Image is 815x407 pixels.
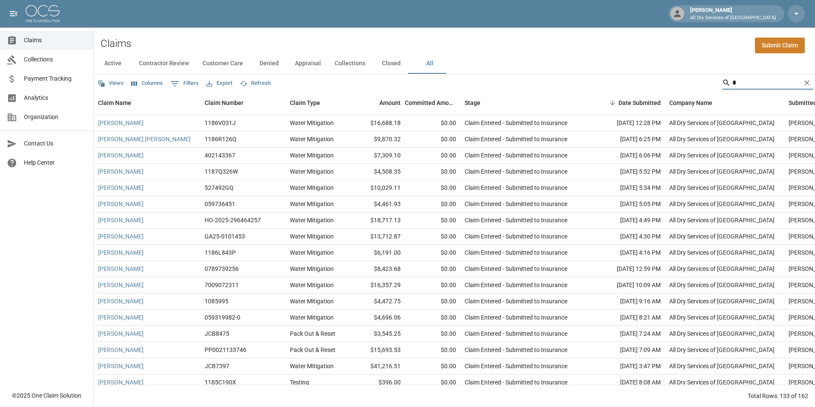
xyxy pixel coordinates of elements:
a: [PERSON_NAME] [98,346,144,354]
div: $13,712.87 [350,229,405,245]
button: Export [204,77,234,90]
button: Refresh [238,77,273,90]
div: 059319982-0 [205,313,240,322]
div: Claim Entered - Submitted to Insurance [465,313,567,322]
div: Claim Entered - Submitted to Insurance [465,378,567,387]
div: $41,216.51 [350,358,405,375]
div: All Dry Services of Atlanta [669,378,775,387]
div: Amount [379,91,401,115]
div: Search [722,76,813,91]
a: [PERSON_NAME] [98,151,144,160]
div: $396.00 [350,375,405,391]
div: $0.00 [405,245,460,261]
div: $0.00 [405,212,460,229]
h2: Claims [101,38,131,50]
div: $4,508.35 [350,164,405,180]
div: [DATE] 6:25 PM [588,131,665,148]
div: [DATE] 5:05 PM [588,196,665,212]
div: $0.00 [405,294,460,310]
div: $6,191.00 [350,245,405,261]
div: Claim Entered - Submitted to Insurance [465,297,567,305]
div: $9,870.32 [350,131,405,148]
button: Views [95,77,126,90]
div: $0.00 [405,131,460,148]
div: 0789739256 [205,265,239,273]
div: Claim Type [290,91,320,115]
div: $16,688.18 [350,115,405,131]
div: $10,029.11 [350,180,405,196]
div: $0.00 [405,277,460,294]
span: Claims [24,36,87,45]
div: JCB7397 [205,362,229,370]
img: ocs-logo-white-transparent.png [26,5,60,22]
button: Denied [250,53,288,74]
div: [DATE] 9:16 AM [588,294,665,310]
div: Water Mitigation [290,151,334,160]
span: Analytics [24,93,87,102]
div: Committed Amount [405,91,460,115]
button: All [410,53,449,74]
button: Closed [372,53,410,74]
div: $0.00 [405,148,460,164]
div: 7009072311 [205,281,239,289]
div: $8,423.68 [350,261,405,277]
div: Date Submitted [618,91,661,115]
div: Claim Entered - Submitted to Insurance [465,216,567,224]
div: dynamic tabs [94,53,815,74]
a: [PERSON_NAME] [98,216,144,224]
a: Submit Claim [755,38,805,53]
div: GA25-0101453 [205,232,245,241]
div: [DATE] 5:34 PM [588,180,665,196]
a: [PERSON_NAME] [98,119,144,127]
div: 527492GQ [205,183,234,192]
div: 1186L843P [205,248,236,257]
div: $0.00 [405,342,460,358]
div: $0.00 [405,115,460,131]
div: All Dry Services of Atlanta [669,265,775,273]
div: 1187Q326W [205,167,238,176]
div: All Dry Services of Atlanta [669,135,775,143]
div: All Dry Services of Atlanta [669,119,775,127]
div: [DATE] 4:30 PM [588,229,665,245]
a: [PERSON_NAME] [98,362,144,370]
button: Customer Care [196,53,250,74]
a: [PERSON_NAME] [98,281,144,289]
div: Water Mitigation [290,232,334,241]
div: $4,461.93 [350,196,405,212]
div: Water Mitigation [290,297,334,305]
div: Pack Out & Reset [290,346,335,354]
div: All Dry Services of Atlanta [669,183,775,192]
div: Testing [290,378,309,387]
div: Water Mitigation [290,216,334,224]
div: Claim Entered - Submitted to Insurance [465,151,567,160]
div: Claim Entered - Submitted to Insurance [465,265,567,273]
div: Total Rows: 133 of 162 [748,392,808,400]
div: HO-2025-296464257 [205,216,261,224]
span: Contact Us [24,139,87,148]
a: [PERSON_NAME] [98,378,144,387]
div: All Dry Services of Atlanta [669,232,775,241]
div: Water Mitigation [290,265,334,273]
div: Water Mitigation [290,167,334,176]
div: All Dry Services of Atlanta [669,313,775,322]
div: $0.00 [405,261,460,277]
button: Appraisal [288,53,328,74]
div: $0.00 [405,358,460,375]
a: [PERSON_NAME] [98,313,144,322]
div: Claim Entered - Submitted to Insurance [465,248,567,257]
div: Date Submitted [588,91,665,115]
div: Stage [460,91,588,115]
div: Claim Entered - Submitted to Insurance [465,329,567,338]
div: Pack Out & Reset [290,329,335,338]
div: 1186V031J [205,119,236,127]
div: [DATE] 7:24 AM [588,326,665,342]
div: Claim Type [286,91,350,115]
div: Water Mitigation [290,313,334,322]
button: Collections [328,53,372,74]
div: Claim Entered - Submitted to Insurance [465,362,567,370]
div: $0.00 [405,326,460,342]
div: Claim Entered - Submitted to Insurance [465,183,567,192]
div: $0.00 [405,164,460,180]
div: Claim Entered - Submitted to Insurance [465,346,567,354]
div: [DATE] 4:49 PM [588,212,665,229]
